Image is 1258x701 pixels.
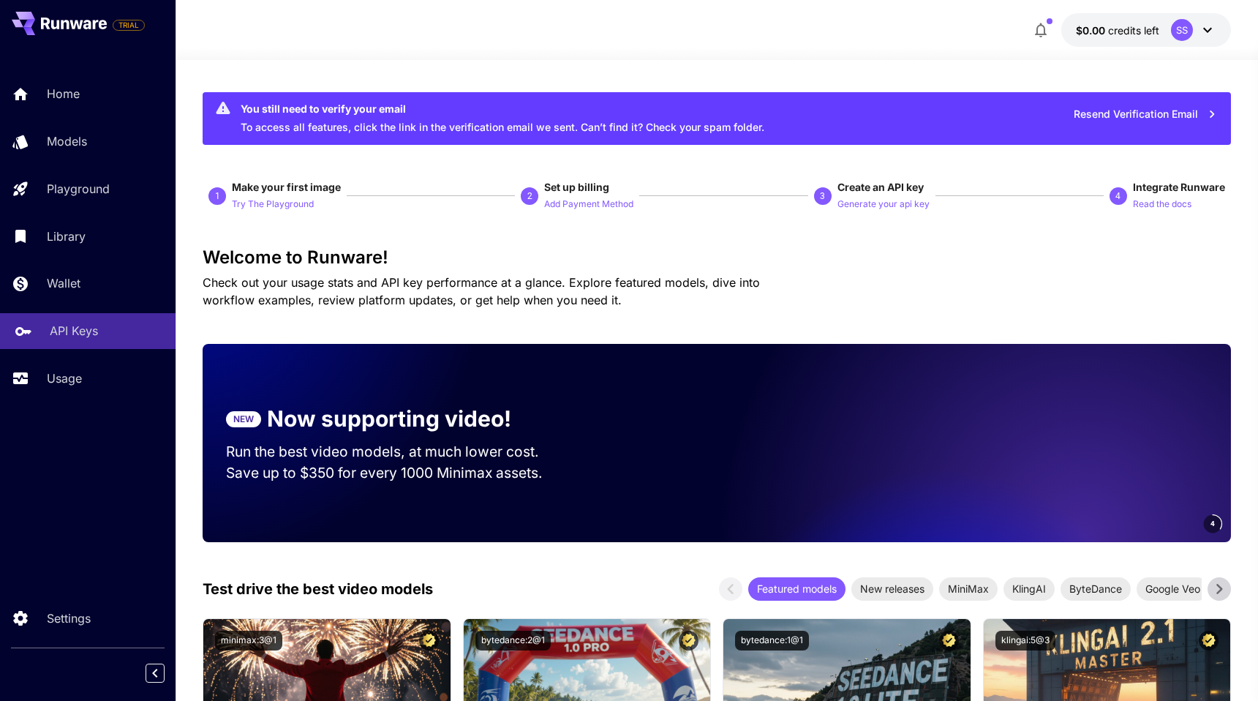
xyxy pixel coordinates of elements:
[47,610,91,627] p: Settings
[837,198,930,211] p: Generate your api key
[748,577,845,601] div: Featured models
[215,190,220,203] p: 1
[47,180,110,198] p: Playground
[1061,577,1131,601] div: ByteDance
[1066,100,1225,130] button: Resend Verification Email
[1133,198,1191,211] p: Read the docs
[203,275,760,307] span: Check out your usage stats and API key performance at a glance. Explore featured models, dive int...
[475,631,551,651] button: bytedance:2@1
[1003,581,1055,596] span: KlingAI
[1137,581,1209,596] span: Google Veo
[1115,190,1120,203] p: 4
[215,631,282,651] button: minimax:3@1
[232,195,314,212] button: Try The Playground
[113,16,145,34] span: Add your payment card to enable full platform functionality.
[226,462,567,484] p: Save up to $350 for every 1000 Minimax assets.
[544,198,633,211] p: Add Payment Method
[820,190,825,203] p: 3
[47,85,80,102] p: Home
[1076,23,1159,38] div: $0.00
[995,631,1055,651] button: klingai:5@3
[837,195,930,212] button: Generate your api key
[226,441,567,462] p: Run the best video models, at much lower cost.
[232,198,314,211] p: Try The Playground
[241,97,764,140] div: To access all features, click the link in the verification email we sent. Can’t find it? Check yo...
[1133,195,1191,212] button: Read the docs
[939,581,998,596] span: MiniMax
[851,577,933,601] div: New releases
[232,181,341,193] span: Make your first image
[47,370,82,387] p: Usage
[47,228,86,245] p: Library
[1137,577,1209,601] div: Google Veo
[146,664,165,683] button: Collapse sidebar
[837,181,924,193] span: Create an API key
[1171,19,1193,41] div: SS
[1003,577,1055,601] div: KlingAI
[679,631,698,651] button: Certified Model – Vetted for best performance and includes a commercial license.
[544,181,609,193] span: Set up billing
[47,132,87,150] p: Models
[1061,13,1231,47] button: $0.00SS
[1076,24,1108,37] span: $0.00
[1133,181,1225,193] span: Integrate Runware
[1199,631,1219,651] button: Certified Model – Vetted for best performance and includes a commercial license.
[1108,24,1159,37] span: credits left
[544,195,633,212] button: Add Payment Method
[203,247,1231,268] h3: Welcome to Runware!
[851,581,933,596] span: New releases
[1061,581,1131,596] span: ByteDance
[157,660,176,686] div: Collapse sidebar
[748,581,845,596] span: Featured models
[939,577,998,601] div: MiniMax
[267,402,511,435] p: Now supporting video!
[241,101,764,116] div: You still need to verify your email
[113,20,144,31] span: TRIAL
[939,631,959,651] button: Certified Model – Vetted for best performance and includes a commercial license.
[47,274,80,292] p: Wallet
[419,631,439,651] button: Certified Model – Vetted for best performance and includes a commercial license.
[50,322,98,340] p: API Keys
[233,413,254,426] p: NEW
[735,631,809,651] button: bytedance:1@1
[203,578,433,600] p: Test drive the best video models
[1210,518,1215,529] span: 4
[527,190,532,203] p: 2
